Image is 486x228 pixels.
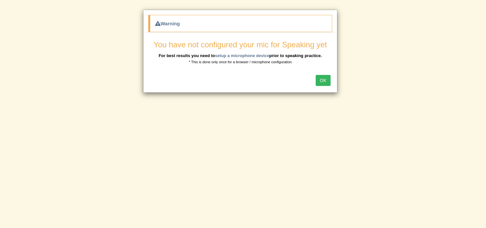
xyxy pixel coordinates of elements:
[159,53,322,58] b: For best results you need to prior to speaking practice.
[215,53,269,58] a: setup a microphone device
[148,15,332,32] div: Warning
[316,75,331,86] button: OK
[153,40,327,49] span: You have not configured your mic for Speaking yet
[189,60,292,64] small: * This is done only once for a browser / microphone configuration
